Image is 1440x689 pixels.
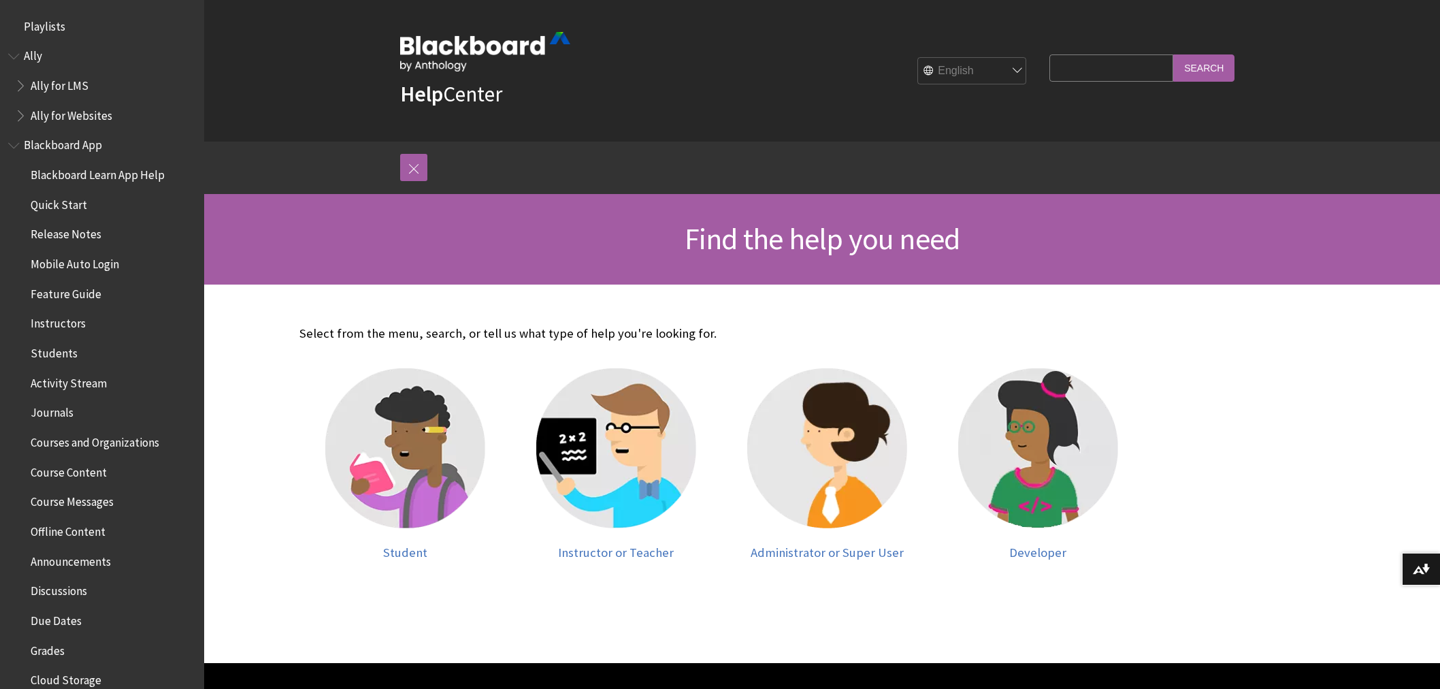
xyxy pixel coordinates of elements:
[31,491,114,509] span: Course Messages
[31,372,107,390] span: Activity Stream
[8,45,196,127] nav: Book outline for Anthology Ally Help
[400,80,443,108] strong: Help
[31,461,107,479] span: Course Content
[383,545,427,560] span: Student
[31,223,101,242] span: Release Notes
[31,639,65,658] span: Grades
[31,313,86,331] span: Instructors
[31,342,78,360] span: Students
[946,368,1130,560] a: Developer
[1173,54,1234,81] input: Search
[31,669,101,687] span: Cloud Storage
[31,104,112,123] span: Ally for Websites
[31,520,105,539] span: Offline Content
[918,58,1027,85] select: Site Language Selector
[31,163,165,182] span: Blackboard Learn App Help
[400,80,502,108] a: HelpCenter
[536,368,696,528] img: Instructor
[747,368,907,528] img: Administrator
[299,325,1143,342] p: Select from the menu, search, or tell us what type of help you're looking for.
[8,15,196,38] nav: Book outline for Playlists
[31,193,87,212] span: Quick Start
[1009,545,1066,560] span: Developer
[31,402,73,420] span: Journals
[31,253,119,271] span: Mobile Auto Login
[524,368,708,560] a: Instructor Instructor or Teacher
[313,368,497,560] a: Student Student
[31,283,101,301] span: Feature Guide
[24,134,102,153] span: Blackboard App
[31,74,88,93] span: Ally for LMS
[400,32,570,71] img: Blackboard by Anthology
[31,550,111,568] span: Announcements
[735,368,919,560] a: Administrator Administrator or Super User
[31,609,82,628] span: Due Dates
[24,15,65,33] span: Playlists
[24,45,42,63] span: Ally
[325,368,485,528] img: Student
[31,579,87,598] span: Discussions
[685,220,960,257] span: Find the help you need
[31,431,159,449] span: Courses and Organizations
[751,545,904,560] span: Administrator or Super User
[558,545,674,560] span: Instructor or Teacher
